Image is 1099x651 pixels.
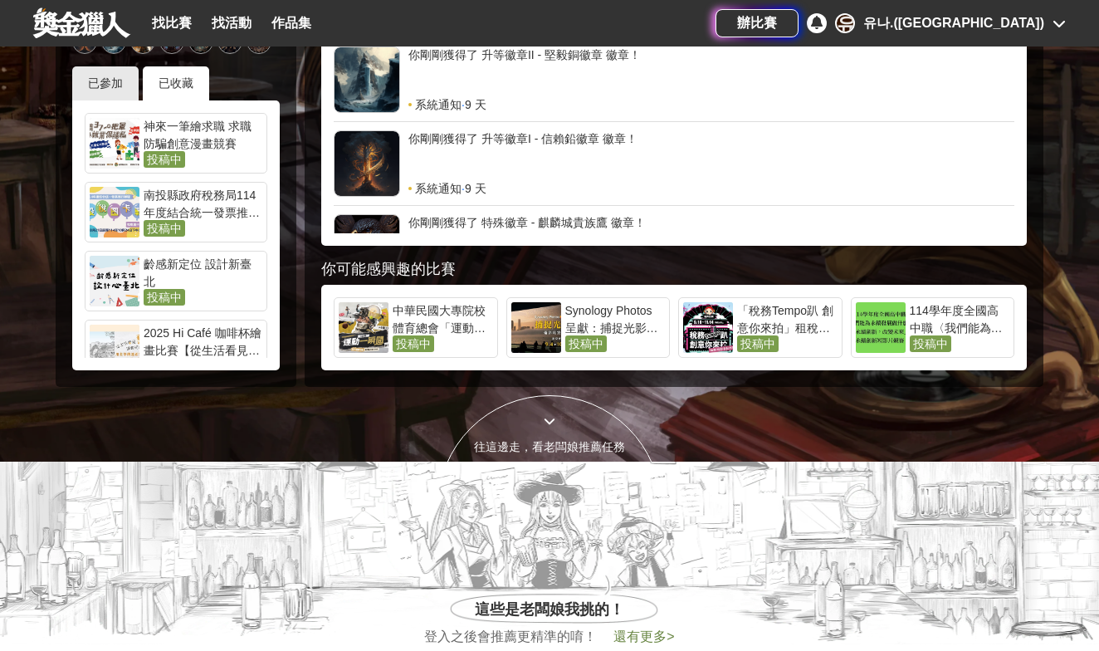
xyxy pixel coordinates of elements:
[393,335,434,352] span: 投稿中
[143,66,209,100] div: 已收藏
[145,12,198,35] a: 找比賽
[334,46,1014,113] a: 你剛剛獲得了 升等徽章II - 堅毅銅徽章 徽章！系統通知·9 天
[265,12,318,35] a: 作品集
[334,130,1014,197] a: 你剛剛獲得了 升等徽章I - 信賴鉛徽章 徽章！系統通知·9 天
[415,180,462,197] span: 系統通知
[408,130,1014,180] div: 你剛剛獲得了 升等徽章I - 信賴鉛徽章 徽章！
[565,335,607,352] span: 投稿中
[506,297,671,358] a: Synology Photos 呈獻：捕捉光影攝影比賽 2025投稿中
[910,335,951,352] span: 投稿中
[613,629,674,644] span: 還有更多 >
[72,66,139,100] div: 已參加
[334,297,498,358] a: 中華民國大專院校體育總會「運動一瞬間 6.0」影片徵選活動投稿中
[835,13,855,33] div: 유
[415,96,462,113] span: 系統通知
[424,627,597,647] span: 登入之後會推薦更精準的唷！
[863,13,1044,33] div: 유나.([GEOGRAPHIC_DATA])
[462,180,465,197] span: ·
[465,96,486,113] span: 9 天
[465,180,486,197] span: 9 天
[144,256,262,289] div: 齡感新定位 設計新臺北
[144,220,185,237] span: 投稿中
[737,302,838,335] div: 「稅務Tempo趴 創意你來拍」租稅短影音創作競賽
[334,214,1014,281] a: 你剛剛獲得了 特殊徽章 - 麒麟城貴族鷹 徽章！系統通知·20 天
[851,297,1015,358] a: 114學年度全國高中職〈我們能為永續發展做什麼? 〉「永續創新，改變未來」永續創新短影片競賽投稿中
[716,9,799,37] a: 辦比賽
[85,182,267,242] a: 南投縣政府稅務局114年度結合統一發票推行辦理「投稅圖卡戰」租稅圖卡創作比賽投稿中
[85,251,267,311] a: 齡感新定位 設計新臺北投稿中
[144,151,185,168] span: 投稿中
[205,12,258,35] a: 找活動
[144,325,262,358] div: 2025 Hi Café 咖啡杯繪畫比賽【從生活看見藝術：你的早晨日記】
[144,187,262,220] div: 南投縣政府稅務局114年度結合統一發票推行辦理「投稅圖卡戰」租稅圖卡創作比賽
[565,302,666,335] div: Synology Photos 呈獻：捕捉光影攝影比賽 2025
[462,96,465,113] span: ·
[321,258,1027,281] div: 你可能感興趣的比賽
[475,599,624,621] span: 這些是老闆娘我挑的！
[408,214,1014,264] div: 你剛剛獲得了 特殊徽章 - 麒麟城貴族鷹 徽章！
[438,438,661,456] div: 往這邊走，看老闆娘推薦任務
[910,302,1010,335] div: 114學年度全國高中職〈我們能為永續發展做什麼? 〉「永續創新，改變未來」永續創新短影片競賽
[85,113,267,174] a: 神來一筆繪求職 求職防騙創意漫畫競賽投稿中
[144,118,262,151] div: 神來一筆繪求職 求職防騙創意漫畫競賽
[144,289,185,306] span: 投稿中
[393,302,493,335] div: 中華民國大專院校體育總會「運動一瞬間 6.0」影片徵選活動
[408,46,1014,96] div: 你剛剛獲得了 升等徽章II - 堅毅銅徽章 徽章！
[613,629,674,644] a: 還有更多>
[85,320,267,380] a: 2025 Hi Café 咖啡杯繪畫比賽【從生活看見藝術：你的早晨日記】投稿中
[678,297,843,358] a: 「稅務Tempo趴 創意你來拍」租稅短影音創作競賽投稿中
[737,335,779,352] span: 投稿中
